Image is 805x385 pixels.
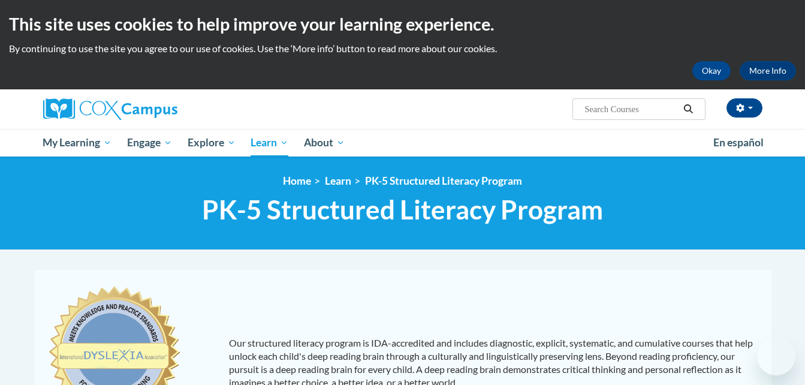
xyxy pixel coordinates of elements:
p: By continuing to use the site you agree to our use of cookies. Use the ‘More info’ button to read... [9,42,796,55]
span: Engage [127,136,172,150]
span: Learn [251,136,288,150]
a: More Info [740,61,796,80]
div: Main menu [25,129,780,157]
a: En español [705,130,771,155]
span: Explore [188,136,236,150]
a: Learn [325,175,351,187]
a: Learn [243,129,296,157]
a: PK-5 Structured Literacy Program [365,175,522,187]
a: Engage [119,129,180,157]
a: Cox Campus [43,98,271,120]
span: About [304,136,345,150]
iframe: Button to launch messaging window [757,337,795,375]
a: My Learning [35,129,120,157]
button: Account Settings [726,98,762,118]
span: En español [713,136,764,149]
h2: This site uses cookies to help improve your learning experience. [9,12,796,36]
a: About [296,129,352,157]
a: Explore [180,129,243,157]
span: My Learning [43,136,111,150]
input: Search Courses [583,102,679,116]
span: PK-5 Structured Literacy Program [202,194,603,225]
button: Okay [692,61,731,80]
a: Home [283,175,311,187]
button: Search [679,102,697,116]
img: Cox Campus [43,98,177,120]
